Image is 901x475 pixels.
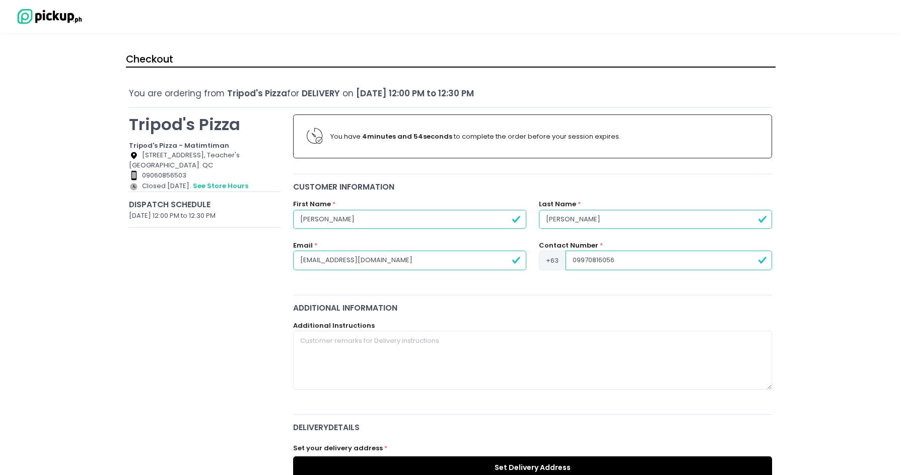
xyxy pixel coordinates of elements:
input: Last Name [539,210,772,229]
label: Set your delivery address [293,443,383,453]
b: 4 minutes and 54 seconds [362,132,452,141]
div: [STREET_ADDRESS], Teacher's [GEOGRAPHIC_DATA]. QC [129,150,281,170]
span: Tripod's Pizza [227,87,287,99]
label: Email [293,241,313,251]
label: First Name [293,199,331,209]
input: Contact Number [566,251,772,270]
img: logo [13,8,83,25]
span: +63 [539,251,566,270]
div: Closed [DATE]. [129,181,281,192]
input: Email [293,251,526,270]
span: Delivery [302,87,340,99]
div: Dispatch Schedule [129,199,281,210]
input: First Name [293,210,526,229]
button: see store hours [192,181,249,192]
label: Last Name [539,199,576,209]
div: You are ordering from for on [129,87,772,100]
div: Additional Information [293,302,773,314]
div: Customer Information [293,181,773,193]
div: You have to complete the order before your session expires. [330,132,758,142]
p: Tripod's Pizza [129,114,281,134]
span: [DATE] 12:00 PM to 12:30 PM [356,87,474,99]
label: Contact Number [539,241,598,251]
b: Tripod's Pizza - Matimtiman [129,141,229,150]
span: delivery Details [293,422,773,433]
div: [DATE] 12:00 PM to 12:30 PM [129,211,281,221]
label: Additional Instructions [293,321,375,331]
div: 09060856503 [129,170,281,181]
div: Checkout [126,52,776,68]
